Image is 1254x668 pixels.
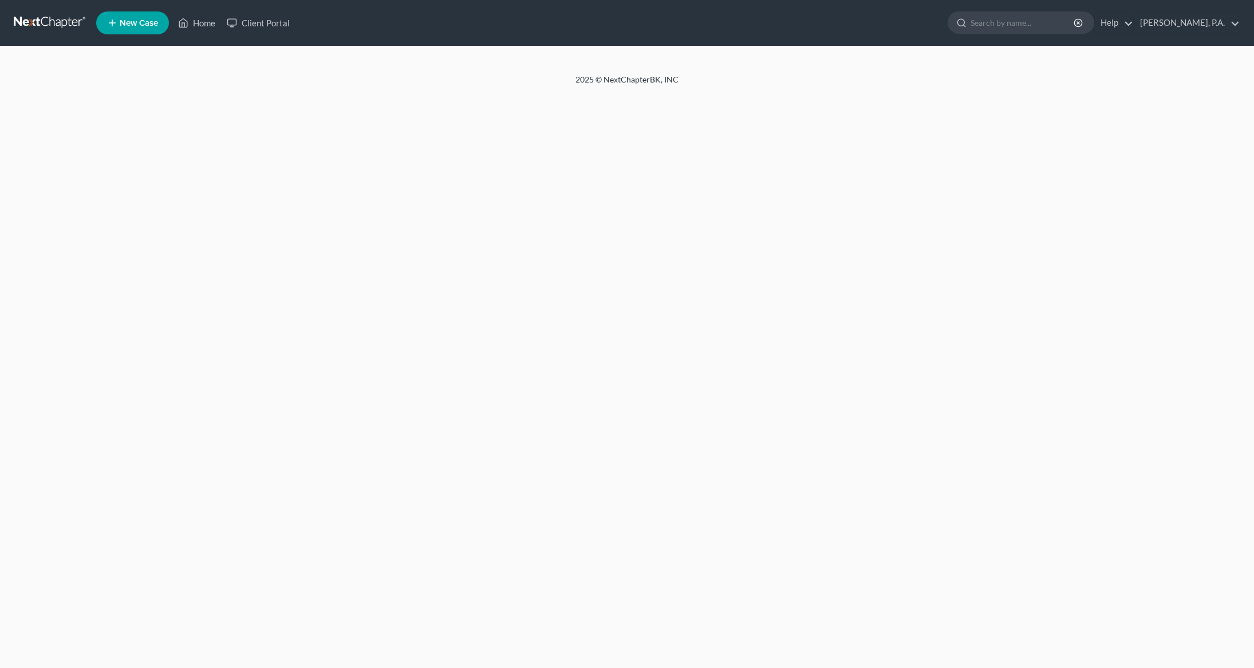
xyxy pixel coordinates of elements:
[120,19,158,27] span: New Case
[1095,13,1133,33] a: Help
[1134,13,1240,33] a: [PERSON_NAME], P.A.
[971,12,1075,33] input: Search by name...
[301,74,953,95] div: 2025 © NextChapterBK, INC
[221,13,295,33] a: Client Portal
[172,13,221,33] a: Home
